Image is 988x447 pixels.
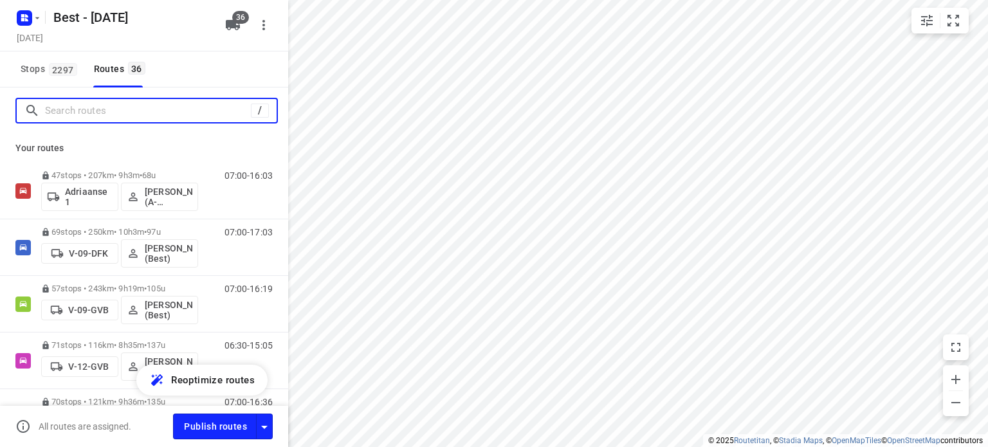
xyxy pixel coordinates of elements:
p: V-12-GVB [68,361,109,372]
button: Reoptimize routes [136,365,268,396]
a: OpenStreetMap [887,436,940,445]
button: [PERSON_NAME] (Best) [121,239,198,268]
span: • [140,170,142,180]
span: 68u [142,170,156,180]
button: [PERSON_NAME] (A-flexibleservice - Best - ZZP) [121,183,198,211]
li: © 2025 , © , © © contributors [708,436,983,445]
div: small contained button group [911,8,969,33]
p: 07:00-16:36 [224,397,273,407]
span: 135u [147,397,165,406]
span: 97u [147,227,160,237]
button: Publish routes [173,414,257,439]
p: V-09-DFK [69,248,108,259]
span: 2297 [49,63,77,76]
p: 69 stops • 250km • 10h3m [41,227,198,237]
a: Stadia Maps [779,436,823,445]
button: More [251,12,277,38]
div: / [251,104,269,118]
div: Driver app settings [257,418,272,434]
p: 07:00-17:03 [224,227,273,237]
p: 07:00-16:19 [224,284,273,294]
div: Routes [94,61,149,77]
p: Adriaanse 1 [65,187,113,207]
span: • [144,397,147,406]
p: Your routes [15,141,273,155]
p: 07:00-16:03 [224,170,273,181]
button: [PERSON_NAME] (Best) [121,296,198,324]
button: Map settings [914,8,940,33]
p: [PERSON_NAME] (Best) [145,300,192,320]
span: • [144,340,147,350]
button: V-09-DFK [41,243,118,264]
h5: Project date [12,30,48,45]
span: 36 [232,11,249,24]
span: • [144,284,147,293]
p: All routes are assigned. [39,421,131,432]
span: 36 [128,62,145,75]
h5: Rename [48,7,215,28]
button: V-12-GVB [41,356,118,377]
p: V-09-GVB [68,305,109,315]
span: • [144,227,147,237]
p: 70 stops • 121km • 9h36m [41,397,198,406]
button: 36 [220,12,246,38]
p: [PERSON_NAME] (A-flexibleservice - Best - ZZP) [145,187,192,207]
span: Stops [21,61,81,77]
p: 06:30-15:05 [224,340,273,351]
a: OpenMapTiles [832,436,881,445]
button: [PERSON_NAME] (Best) [121,352,198,381]
input: Search routes [45,101,251,121]
p: 57 stops • 243km • 9h19m [41,284,198,293]
p: [PERSON_NAME] (Best) [145,243,192,264]
button: V-09-GVB [41,300,118,320]
button: Fit zoom [940,8,966,33]
span: 105u [147,284,165,293]
a: Routetitan [734,436,770,445]
p: 71 stops • 116km • 8h35m [41,340,198,350]
span: Publish routes [184,419,247,435]
p: 47 stops • 207km • 9h3m [41,170,198,180]
p: [PERSON_NAME] (Best) [145,356,192,377]
button: Adriaanse 1 [41,183,118,211]
span: Reoptimize routes [171,372,255,388]
span: 137u [147,340,165,350]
